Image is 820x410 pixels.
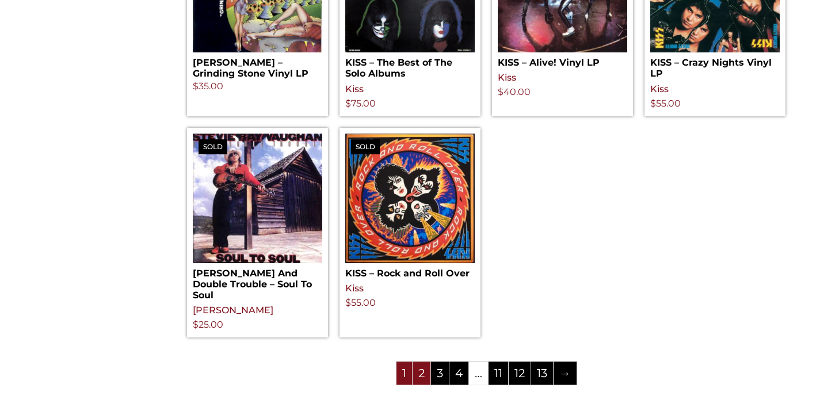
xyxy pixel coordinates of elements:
[187,360,785,390] nav: Product Pagination
[193,134,322,301] a: Sold[PERSON_NAME] And Double Trouble – Soul To Soul
[193,305,273,316] a: [PERSON_NAME]
[345,134,475,263] img: KISS – Rock and Roll Over
[498,52,627,68] h2: KISS – Alive! Vinyl LP
[345,283,364,294] a: Kiss
[489,362,508,385] a: Page 11
[193,263,322,301] h2: [PERSON_NAME] And Double Trouble – Soul To Soul
[193,81,199,92] span: $
[498,86,531,97] bdi: 40.00
[509,362,531,385] a: Page 12
[413,362,430,385] a: Page 2
[199,139,227,154] span: Sold
[469,362,488,385] span: …
[345,263,475,279] h2: KISS – Rock and Roll Over
[345,98,351,109] span: $
[193,319,223,330] bdi: 25.00
[498,86,504,97] span: $
[345,134,475,279] a: SoldKISS – Rock and Roll Over
[345,297,351,308] span: $
[449,362,468,385] a: Page 4
[554,362,577,385] a: →
[351,139,380,154] span: Sold
[193,52,322,79] h2: [PERSON_NAME] – Grinding Stone Vinyl LP
[396,362,412,385] span: Page 1
[531,362,553,385] a: Page 13
[193,81,223,92] bdi: 35.00
[650,98,656,109] span: $
[650,52,780,79] h2: KISS – Crazy Nights Vinyl LP
[431,362,449,385] a: Page 3
[345,98,376,109] bdi: 75.00
[650,98,681,109] bdi: 55.00
[345,297,376,308] bdi: 55.00
[345,52,475,79] h2: KISS – The Best of The Solo Albums
[193,134,322,263] img: Stevie Ray Vaughan And Double Trouble – Soul To Soul
[650,83,669,94] a: Kiss
[498,72,516,83] a: Kiss
[193,319,199,330] span: $
[345,83,364,94] a: Kiss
